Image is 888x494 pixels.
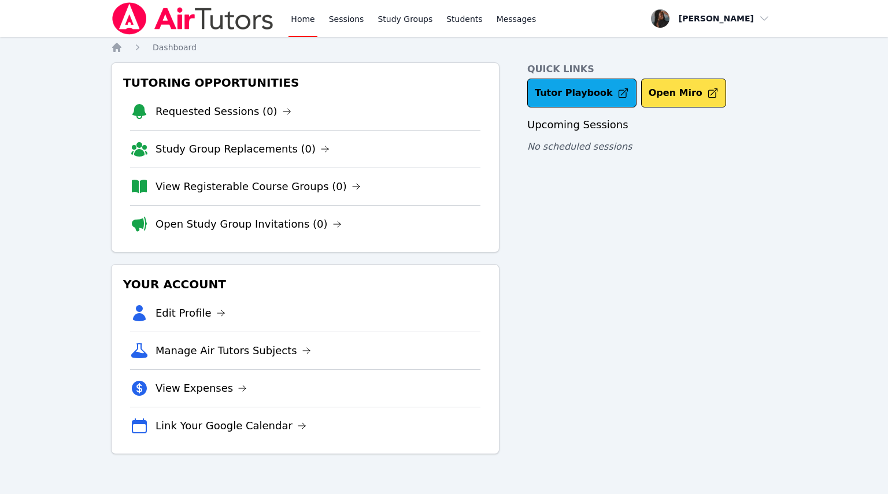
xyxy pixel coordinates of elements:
[156,179,361,195] a: View Registerable Course Groups (0)
[641,79,726,107] button: Open Miro
[497,13,536,25] span: Messages
[156,380,247,396] a: View Expenses
[121,274,490,295] h3: Your Account
[121,72,490,93] h3: Tutoring Opportunities
[527,117,777,133] h3: Upcoming Sessions
[153,42,197,53] a: Dashboard
[111,42,777,53] nav: Breadcrumb
[527,79,637,107] a: Tutor Playbook
[527,62,777,76] h4: Quick Links
[156,343,311,359] a: Manage Air Tutors Subjects
[156,418,306,434] a: Link Your Google Calendar
[156,103,291,120] a: Requested Sessions (0)
[156,216,342,232] a: Open Study Group Invitations (0)
[527,141,632,152] span: No scheduled sessions
[156,305,225,321] a: Edit Profile
[111,2,275,35] img: Air Tutors
[156,141,330,157] a: Study Group Replacements (0)
[153,43,197,52] span: Dashboard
